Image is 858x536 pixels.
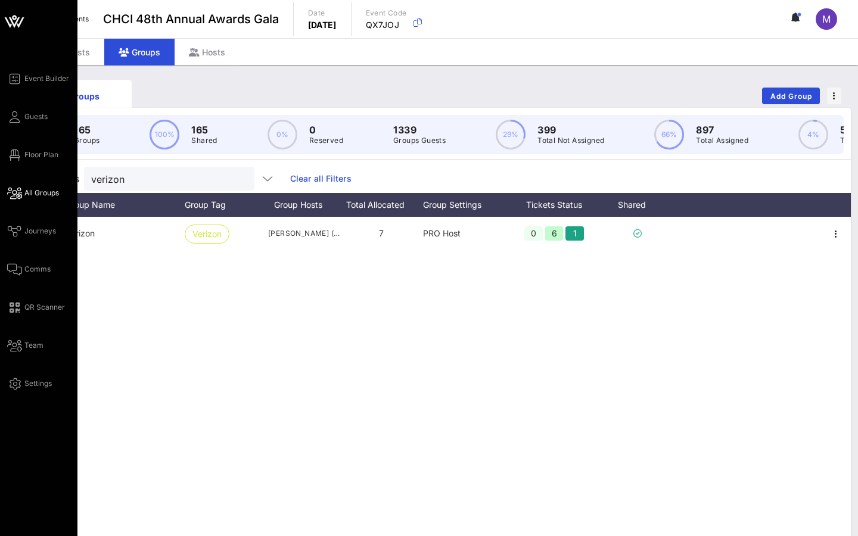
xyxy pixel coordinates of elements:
[24,188,59,198] span: All Groups
[393,123,446,137] p: 1339
[7,148,58,162] a: Floor Plan
[24,302,65,313] span: QR Scanner
[308,19,337,31] p: [DATE]
[366,7,407,19] p: Event Code
[565,226,584,241] div: 1
[393,135,446,147] p: Groups Guests
[66,193,185,217] div: Group Name
[762,88,820,104] button: Add Group
[366,19,407,31] p: QX7JOJ
[309,123,343,137] p: 0
[524,226,543,241] div: 0
[7,186,59,200] a: All Groups
[506,193,602,217] div: Tickets Status
[696,135,748,147] p: Total Assigned
[24,149,58,160] span: Floor Plan
[192,225,222,243] span: Verizon
[24,378,52,389] span: Settings
[74,135,100,147] p: Groups
[191,123,217,137] p: 165
[545,226,564,241] div: 6
[66,228,95,238] span: Verizon
[7,376,52,391] a: Settings
[423,217,506,250] div: PRO Host
[191,135,217,147] p: Shared
[45,90,123,102] div: Groups
[7,262,51,276] a: Comms
[340,193,423,217] div: Total Allocated
[175,39,240,66] div: Hosts
[822,13,831,25] span: M
[602,193,673,217] div: Shared
[696,123,748,137] p: 897
[104,39,175,66] div: Groups
[7,110,48,124] a: Guests
[537,135,604,147] p: Total Not Assigned
[309,135,343,147] p: Reserved
[24,264,51,275] span: Comms
[268,193,340,217] div: Group Hosts
[537,123,604,137] p: 399
[185,193,268,217] div: Group Tag
[74,123,100,137] p: 165
[24,111,48,122] span: Guests
[423,193,506,217] div: Group Settings
[7,300,65,314] a: QR Scanner
[290,172,352,185] a: Clear all Filters
[24,226,56,236] span: Journeys
[268,228,340,239] span: [PERSON_NAME] ([PERSON_NAME][EMAIL_ADDRESS][DOMAIN_NAME])
[770,92,813,101] span: Add Group
[7,71,69,86] a: Event Builder
[103,10,279,28] span: CHCI 48th Annual Awards Gala
[24,340,43,351] span: Team
[7,224,56,238] a: Journeys
[24,73,69,84] span: Event Builder
[816,8,837,30] div: M
[308,7,337,19] p: Date
[7,338,43,353] a: Team
[379,228,384,238] span: 7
